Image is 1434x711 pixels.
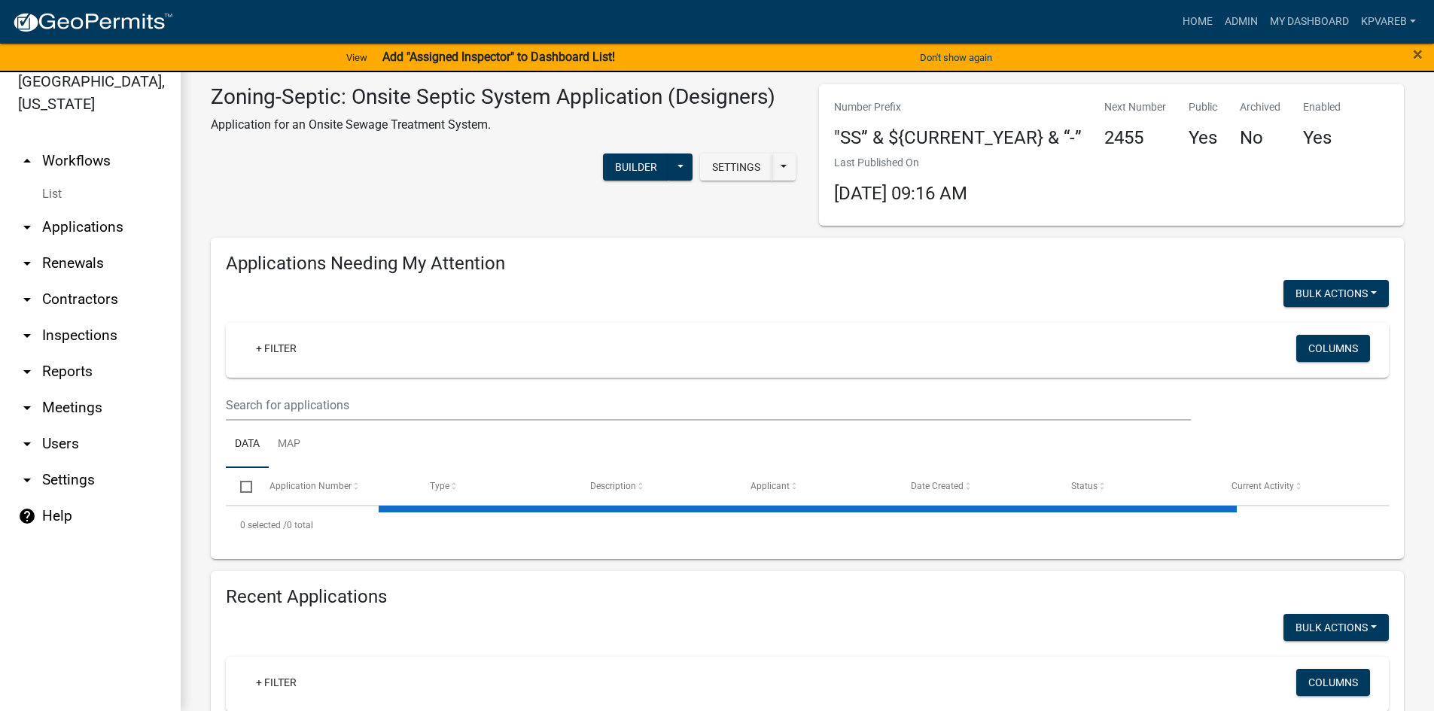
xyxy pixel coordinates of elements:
i: arrow_drop_down [18,218,36,236]
span: Application Number [269,481,352,491]
h4: Yes [1303,127,1341,149]
strong: Add "Assigned Inspector" to Dashboard List! [382,50,615,64]
span: 0 selected / [240,520,287,530]
i: arrow_drop_down [18,327,36,345]
span: Date Created [911,481,964,491]
p: Number Prefix [834,99,1082,115]
button: Columns [1296,335,1370,362]
i: arrow_drop_down [18,471,36,489]
h4: Applications Needing My Attention [226,253,1389,275]
h4: "SS” & ${CURRENT_YEAR} & “-” [834,127,1082,149]
span: [DATE] 09:16 AM [834,183,967,204]
a: + Filter [244,335,309,362]
button: Columns [1296,669,1370,696]
p: Last Published On [834,155,967,171]
span: Current Activity [1232,481,1294,491]
p: Next Number [1104,99,1166,115]
h3: Zoning-Septic: Onsite Septic System Application (Designers) [211,84,775,110]
a: kpvareb [1355,8,1422,36]
i: arrow_drop_down [18,363,36,381]
div: 0 total [226,506,1389,544]
i: arrow_drop_down [18,290,36,308]
datatable-header-cell: Current Activity [1217,468,1378,504]
datatable-header-cell: Application Number [254,468,415,504]
a: Admin [1219,8,1264,36]
i: arrow_drop_up [18,152,36,170]
input: Search for applications [226,390,1191,421]
button: Don't show again [914,45,998,70]
a: View [340,45,373,70]
a: My Dashboard [1264,8,1355,36]
datatable-header-cell: Select [226,468,254,504]
button: Settings [700,153,772,181]
span: × [1413,44,1423,65]
i: arrow_drop_down [18,435,36,453]
datatable-header-cell: Status [1057,468,1217,504]
p: Archived [1240,99,1280,115]
span: Description [590,481,636,491]
i: help [18,507,36,525]
p: Application for an Onsite Sewage Treatment System. [211,116,775,134]
a: Data [226,421,269,469]
h4: Yes [1189,127,1217,149]
a: + Filter [244,669,309,696]
a: Map [269,421,309,469]
h4: 2455 [1104,127,1166,149]
button: Bulk Actions [1283,280,1389,307]
button: Builder [603,153,669,181]
h4: Recent Applications [226,586,1389,608]
h4: No [1240,127,1280,149]
i: arrow_drop_down [18,254,36,272]
p: Public [1189,99,1217,115]
button: Close [1413,45,1423,63]
span: Status [1071,481,1098,491]
datatable-header-cell: Description [576,468,736,504]
datatable-header-cell: Applicant [736,468,897,504]
a: Home [1177,8,1219,36]
span: Applicant [750,481,790,491]
i: arrow_drop_down [18,399,36,417]
datatable-header-cell: Type [415,468,575,504]
span: Type [430,481,449,491]
p: Enabled [1303,99,1341,115]
datatable-header-cell: Date Created [897,468,1057,504]
button: Bulk Actions [1283,614,1389,641]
